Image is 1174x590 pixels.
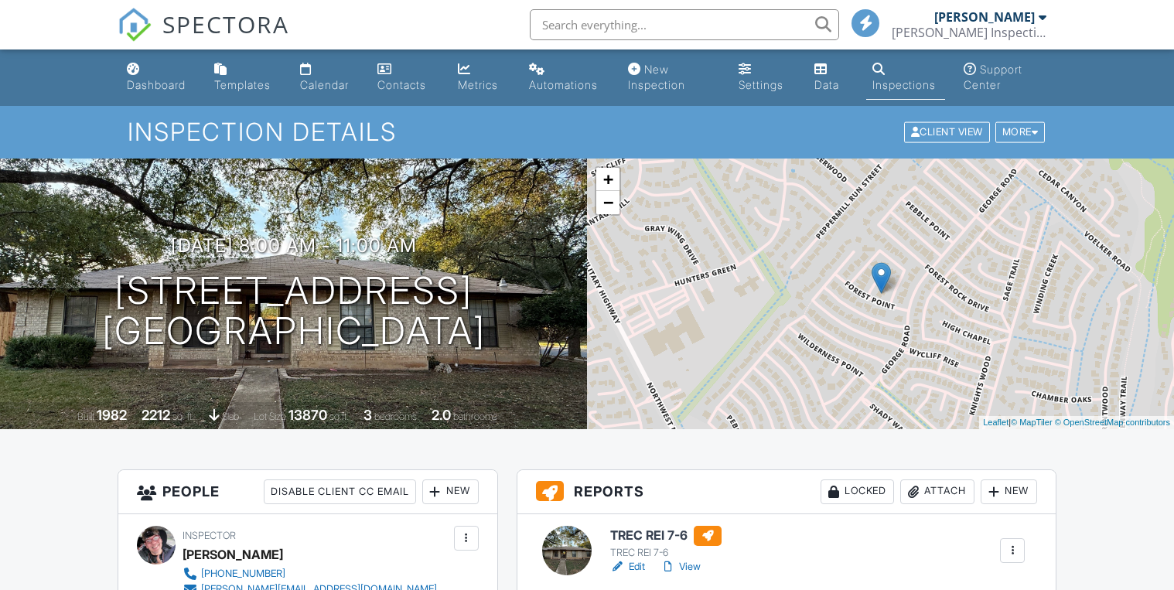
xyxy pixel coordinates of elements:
[596,191,619,214] a: Zoom out
[458,78,498,91] div: Metrics
[866,56,945,100] a: Inspections
[983,418,1008,427] a: Leaflet
[610,547,722,559] div: TREC REI 7-6
[432,407,451,423] div: 2.0
[934,9,1035,25] div: [PERSON_NAME]
[118,21,289,53] a: SPECTORA
[121,56,196,100] a: Dashboard
[904,122,990,143] div: Client View
[201,568,285,580] div: [PHONE_NUMBER]
[371,56,439,100] a: Contacts
[300,78,349,91] div: Calendar
[610,526,722,546] h6: TREC REI 7-6
[222,411,239,422] span: slab
[294,56,359,100] a: Calendar
[183,543,283,566] div: [PERSON_NAME]
[118,470,497,514] h3: People
[127,78,186,91] div: Dashboard
[97,407,127,423] div: 1982
[1011,418,1053,427] a: © MapTiler
[377,78,426,91] div: Contacts
[900,479,974,504] div: Attach
[596,168,619,191] a: Zoom in
[183,566,437,581] a: [PHONE_NUMBER]
[128,118,1047,145] h1: Inspection Details
[732,56,796,100] a: Settings
[610,526,722,560] a: TREC REI 7-6 TREC REI 7-6
[660,559,701,575] a: View
[172,411,194,422] span: sq. ft.
[214,78,271,91] div: Templates
[622,56,720,100] a: New Inspection
[903,125,994,137] a: Client View
[808,56,854,100] a: Data
[118,8,152,42] img: The Best Home Inspection Software - Spectora
[981,479,1037,504] div: New
[957,56,1053,100] a: Support Center
[329,411,349,422] span: sq.ft.
[254,411,286,422] span: Lot Size
[142,407,170,423] div: 2212
[102,271,486,353] h1: [STREET_ADDRESS] [GEOGRAPHIC_DATA]
[77,411,94,422] span: Built
[517,470,1056,514] h3: Reports
[1055,418,1170,427] a: © OpenStreetMap contributors
[208,56,282,100] a: Templates
[162,8,289,40] span: SPECTORA
[628,63,685,91] div: New Inspection
[814,78,839,91] div: Data
[892,25,1046,40] div: Monsivais Inspections
[610,559,645,575] a: Edit
[530,9,839,40] input: Search everything...
[363,407,372,423] div: 3
[171,235,417,256] h3: [DATE] 8:00 am - 11:00 am
[739,78,783,91] div: Settings
[374,411,417,422] span: bedrooms
[422,479,479,504] div: New
[523,56,609,100] a: Automations (Basic)
[264,479,416,504] div: Disable Client CC Email
[964,63,1022,91] div: Support Center
[821,479,894,504] div: Locked
[288,407,327,423] div: 13870
[453,411,497,422] span: bathrooms
[183,530,236,541] span: Inspector
[995,122,1046,143] div: More
[872,78,936,91] div: Inspections
[452,56,511,100] a: Metrics
[979,416,1174,429] div: |
[529,78,598,91] div: Automations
